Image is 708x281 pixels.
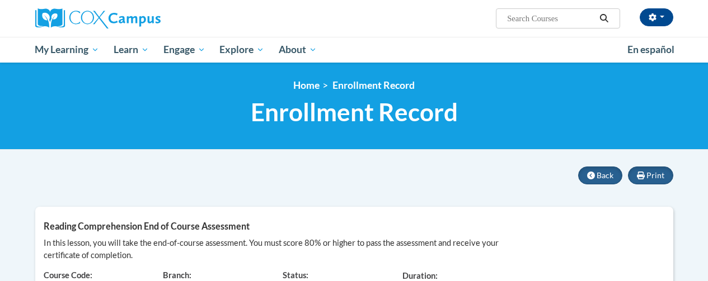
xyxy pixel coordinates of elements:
[44,238,499,260] span: In this lesson, you will take the end-of-course assessment. You must score 80% or higher to pass ...
[646,170,664,180] span: Print
[620,38,682,61] a: En español
[35,8,237,28] a: Cox Campus
[44,221,250,231] span: Reading Comprehension End of Course Assessment
[114,43,149,56] span: Learn
[293,79,320,91] a: Home
[44,270,92,280] span: Course Code:
[251,97,458,127] span: Enrollment Record
[332,79,415,91] span: Enrollment Record
[219,43,264,56] span: Explore
[163,270,191,280] span: Branch:
[27,37,682,63] div: Main menu
[506,12,596,25] input: Search Courses
[596,12,612,25] button: Search
[628,166,673,184] button: Print
[212,37,271,63] a: Explore
[163,43,205,56] span: Engage
[35,8,161,28] img: Cox Campus
[156,37,213,63] a: Engage
[28,37,107,63] a: My Learning
[279,43,317,56] span: About
[640,8,673,26] button: Account Settings
[271,37,324,63] a: About
[106,37,156,63] a: Learn
[578,166,622,184] button: Back
[597,170,613,180] span: Back
[35,43,99,56] span: My Learning
[402,271,438,280] span: Duration:
[283,270,308,280] span: Status:
[627,44,674,55] span: En español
